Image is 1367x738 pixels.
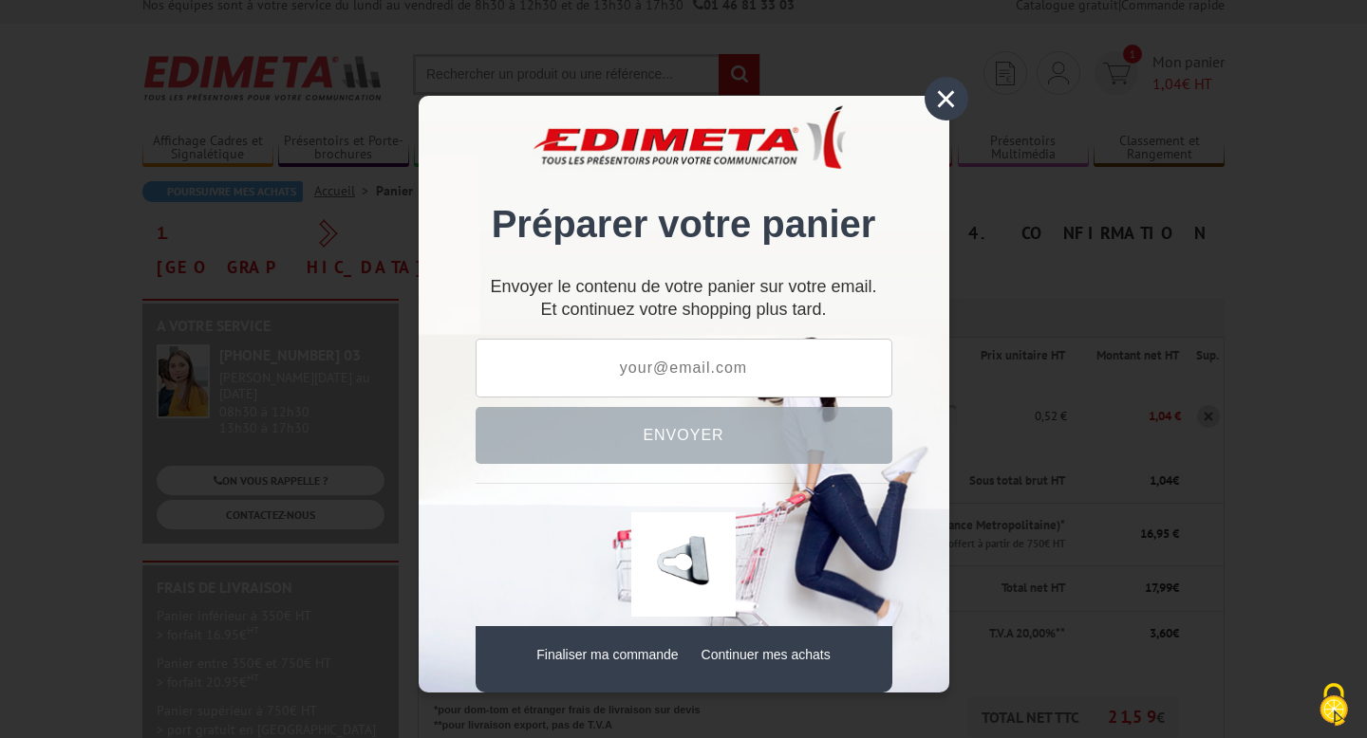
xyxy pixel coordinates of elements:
img: Cookies (fenêtre modale) [1310,681,1358,729]
div: Préparer votre panier [476,124,892,266]
button: Envoyer [476,407,892,464]
div: × [925,77,968,120]
button: Cookies (fenêtre modale) [1301,673,1367,738]
input: your@email.com [476,339,892,397]
div: Et continuez votre shopping plus tard. [476,285,892,320]
a: Continuer mes achats [702,647,831,662]
p: Envoyer le contenu de votre panier sur votre email. [476,285,892,289]
a: Finaliser ma commande [536,647,678,662]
